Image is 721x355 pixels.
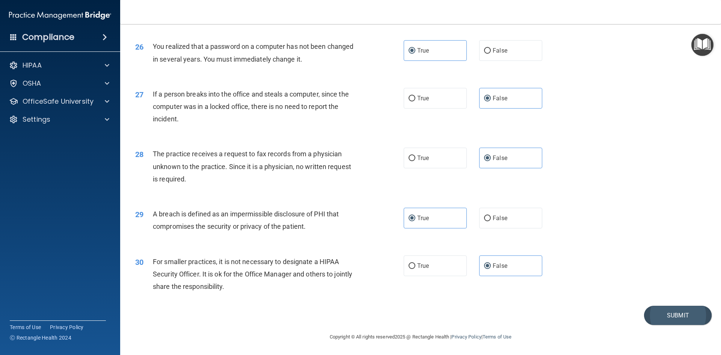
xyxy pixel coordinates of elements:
[135,210,143,219] span: 29
[9,115,109,124] a: Settings
[484,156,491,161] input: False
[493,154,507,162] span: False
[484,263,491,269] input: False
[153,150,351,183] span: The practice receives a request to fax records from a physician unknown to the practice. Since it...
[9,97,109,106] a: OfficeSafe University
[23,97,94,106] p: OfficeSafe University
[493,215,507,222] span: False
[409,156,415,161] input: True
[644,306,712,325] button: Submit
[493,95,507,102] span: False
[493,262,507,269] span: False
[409,48,415,54] input: True
[683,303,712,332] iframe: Drift Widget Chat Controller
[135,90,143,99] span: 27
[691,34,713,56] button: Open Resource Center
[153,258,352,290] span: For smaller practices, it is not necessary to designate a HIPAA Security Officer. It is ok for th...
[135,258,143,267] span: 30
[417,95,429,102] span: True
[484,96,491,101] input: False
[417,154,429,162] span: True
[10,334,71,341] span: Ⓒ Rectangle Health 2024
[284,325,558,349] div: Copyright © All rights reserved 2025 @ Rectangle Health | |
[409,216,415,221] input: True
[50,323,84,331] a: Privacy Policy
[409,263,415,269] input: True
[417,215,429,222] span: True
[23,61,42,70] p: HIPAA
[135,42,143,51] span: 26
[9,61,109,70] a: HIPAA
[22,32,74,42] h4: Compliance
[153,42,353,63] span: You realized that a password on a computer has not been changed in several years. You must immedi...
[9,8,111,23] img: PMB logo
[23,115,50,124] p: Settings
[451,334,481,340] a: Privacy Policy
[135,150,143,159] span: 28
[417,47,429,54] span: True
[9,79,109,88] a: OSHA
[153,210,339,230] span: A breach is defined as an impermissible disclosure of PHI that compromises the security or privac...
[484,216,491,221] input: False
[493,47,507,54] span: False
[10,323,41,331] a: Terms of Use
[483,334,511,340] a: Terms of Use
[409,96,415,101] input: True
[23,79,41,88] p: OSHA
[417,262,429,269] span: True
[484,48,491,54] input: False
[153,90,349,123] span: If a person breaks into the office and steals a computer, since the computer was in a locked offi...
